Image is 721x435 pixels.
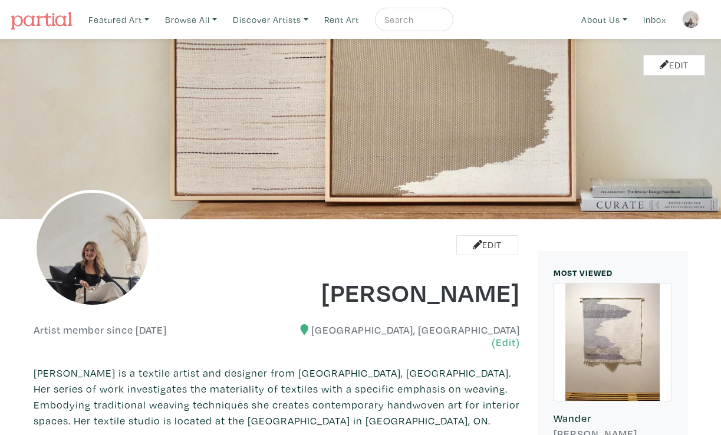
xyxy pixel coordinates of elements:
h6: Wander [554,412,672,425]
h6: Artist member since [DATE] [34,324,167,337]
h6: [GEOGRAPHIC_DATA], [GEOGRAPHIC_DATA] [285,324,520,349]
a: About Us [576,8,633,32]
h1: [PERSON_NAME] [285,276,520,308]
a: Discover Artists [228,8,314,32]
a: Edit [643,55,705,75]
a: (Edit) [492,336,520,348]
img: phpThumb.php [34,190,152,308]
input: Search [383,12,442,27]
a: Inbox [638,8,671,32]
p: [PERSON_NAME] is a textile artist and designer from [GEOGRAPHIC_DATA], [GEOGRAPHIC_DATA]. Her ser... [34,365,520,429]
a: Featured Art [83,8,154,32]
a: Edit [456,235,518,256]
img: phpThumb.php [682,11,700,28]
small: MOST VIEWED [554,267,613,278]
a: Browse All [160,8,222,32]
a: Rent Art [319,8,364,32]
